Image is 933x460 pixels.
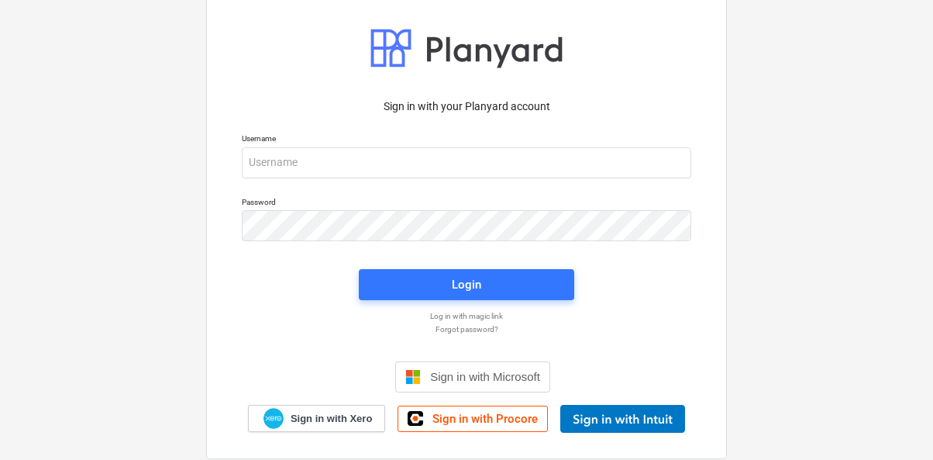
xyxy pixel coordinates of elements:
[452,275,481,295] div: Login
[263,408,284,429] img: Xero logo
[359,269,574,300] button: Login
[248,405,386,432] a: Sign in with Xero
[234,311,699,321] a: Log in with magic link
[432,412,538,426] span: Sign in with Procore
[242,133,691,147] p: Username
[405,369,421,385] img: Microsoft logo
[398,406,548,432] a: Sign in with Procore
[242,197,691,210] p: Password
[291,412,372,426] span: Sign in with Xero
[242,99,691,115] p: Sign in with your Planyard account
[234,324,699,334] a: Forgot password?
[430,370,540,383] span: Sign in with Microsoft
[242,147,691,178] input: Username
